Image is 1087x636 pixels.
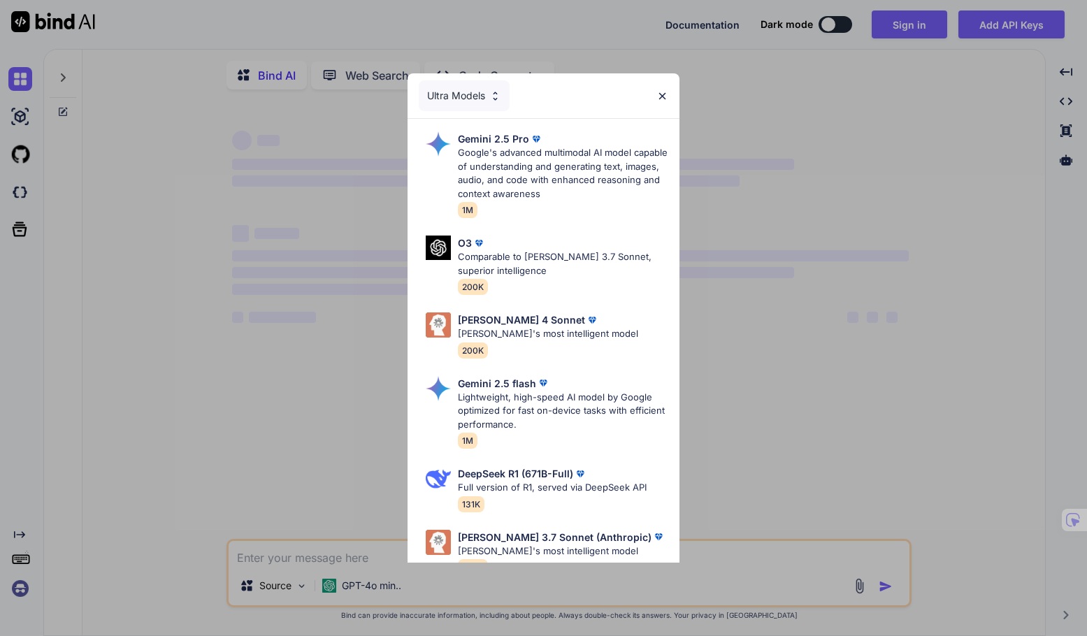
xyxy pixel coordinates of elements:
p: Google's advanced multimodal AI model capable of understanding and generating text, images, audio... [458,146,668,201]
p: [PERSON_NAME] 4 Sonnet [458,312,585,327]
span: 200K [458,279,488,295]
p: DeepSeek R1 (671B-Full) [458,466,573,481]
img: Pick Models [426,466,451,491]
img: premium [536,376,550,390]
p: O3 [458,236,472,250]
div: Ultra Models [419,80,510,111]
p: Lightweight, high-speed AI model by Google optimized for fast on-device tasks with efficient perf... [458,391,668,432]
span: 200K [458,342,488,359]
img: Pick Models [426,236,451,260]
p: Comparable to [PERSON_NAME] 3.7 Sonnet, superior intelligence [458,250,668,277]
span: 131K [458,496,484,512]
p: Gemini 2.5 flash [458,376,536,391]
img: Pick Models [426,376,451,401]
img: premium [585,313,599,327]
img: Pick Models [426,312,451,338]
span: 1M [458,202,477,218]
span: 200K [458,559,488,575]
img: close [656,90,668,102]
p: Full version of R1, served via DeepSeek API [458,481,647,495]
img: premium [529,132,543,146]
img: premium [573,467,587,481]
p: [PERSON_NAME] 3.7 Sonnet (Anthropic) [458,530,652,544]
img: Pick Models [426,530,451,555]
p: Gemini 2.5 Pro [458,131,529,146]
img: Pick Models [426,131,451,157]
p: [PERSON_NAME]'s most intelligent model [458,327,638,341]
p: [PERSON_NAME]'s most intelligent model [458,544,665,558]
img: premium [652,530,665,544]
img: Pick Models [489,90,501,102]
span: 1M [458,433,477,449]
img: premium [472,236,486,250]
